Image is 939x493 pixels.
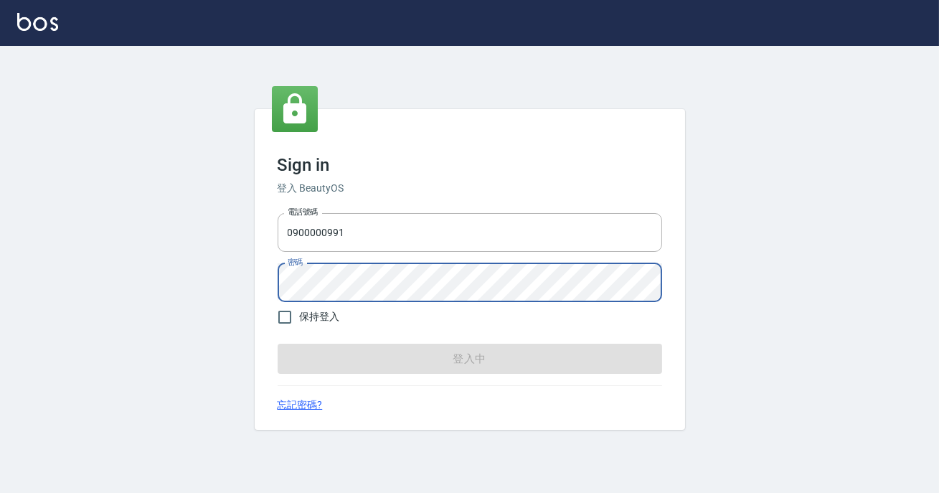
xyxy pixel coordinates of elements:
a: 忘記密碼? [278,398,323,413]
img: Logo [17,13,58,31]
span: 保持登入 [300,309,340,324]
label: 密碼 [288,257,303,268]
h6: 登入 BeautyOS [278,181,662,196]
label: 電話號碼 [288,207,318,217]
h3: Sign in [278,155,662,175]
